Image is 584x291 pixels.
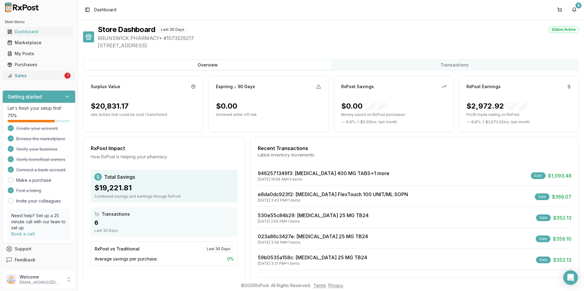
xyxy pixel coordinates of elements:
[2,2,42,12] img: RxPost Logo
[98,25,155,34] h1: Store Dashboard
[16,177,51,183] a: Make a purchase
[331,60,578,70] button: Transactions
[536,257,551,263] div: Sale
[548,172,571,179] span: $1,093.48
[341,112,446,117] p: Money saved on RxPost purchases
[7,40,71,46] div: Marketplace
[8,93,42,100] h3: Getting started
[535,193,549,200] div: Sale
[471,120,481,124] span: 0.0 %
[258,261,367,266] div: [DATE] 3:31 PM • 1 items
[95,256,158,262] span: Average savings per purchase:
[94,194,234,199] div: Combined savings and earnings through RxPost
[466,101,528,111] div: $2,972.92
[466,84,501,90] div: RxPost Earnings
[2,254,75,265] button: Feedback
[341,101,387,111] div: $0.00
[531,172,546,179] div: Sale
[16,188,41,194] span: Post a listing
[258,240,368,245] div: [DATE] 3:36 PM • 1 items
[91,101,129,111] div: $20,831.17
[258,198,408,203] div: [DATE] 3:43 PM • 1 items
[2,60,75,70] button: Purchases
[11,213,67,231] p: Need help? Set up a 25 minute call with our team to set up.
[11,231,35,236] a: Book a call
[5,48,73,59] a: My Posts
[548,26,579,33] div: Status: Active
[258,219,369,224] div: [DATE] 2:56 PM • 1 items
[258,254,367,260] a: 59b0535a158c: [MEDICAL_DATA] 25 MG TB24
[91,154,238,160] div: How RxPost is helping your pharmacy
[5,37,73,48] a: Marketplace
[98,34,579,42] span: BRUNSWICK PHARMACY • # 1073229217
[6,275,16,284] img: User avatar
[16,125,58,131] span: Create your account
[7,73,63,79] div: Sales
[203,246,234,252] div: Last 30 Days
[5,70,73,81] a: Sales1
[216,112,321,117] p: Imminent write-off risk
[328,283,343,288] a: Privacy
[563,270,578,285] div: Open Intercom Messenger
[553,214,571,221] span: $352.13
[91,84,120,90] div: Surplus Value
[16,136,65,142] span: Browse the marketplace
[95,246,140,252] div: RxPost vs Traditional
[7,51,71,57] div: My Posts
[15,257,35,263] span: Feedback
[258,177,389,182] div: [DATE] 10:56 AM • 2 items
[313,283,326,288] a: Terms
[536,235,550,242] div: Sale
[5,59,73,70] a: Purchases
[2,27,75,37] button: Dashboard
[575,2,582,9] div: 9
[216,101,237,111] div: $0.00
[258,152,571,158] div: Latest inventory movements
[98,42,579,49] span: [STREET_ADDRESS]
[2,49,75,59] button: My Posts
[5,26,73,37] a: Dashboard
[16,146,57,152] span: Verify your business
[16,156,65,163] span: Verify beneficial owners
[94,7,116,13] span: Dashboard
[91,112,196,117] p: Idle dollars that could be sold / transferred
[569,5,579,15] button: 9
[158,26,188,33] div: Last 30 Days
[346,120,356,124] span: 0.0 %
[553,256,571,264] span: $352.13
[536,214,551,221] div: Sale
[258,277,571,287] button: View All Transactions
[227,256,234,262] span: 0 %
[258,233,368,239] a: 023a86c3427e: [MEDICAL_DATA] 25 MG TB24
[357,120,397,124] span: ( - $0.00 ) vs. last month
[102,211,130,217] span: Transactions
[258,191,408,197] a: e8da0dc923f2: [MEDICAL_DATA] FlexTouch 100 UNIT/ML SOPN
[8,113,17,119] span: 75 %
[20,280,62,285] p: [EMAIL_ADDRESS][DOMAIN_NAME]
[16,198,61,204] a: Invite your colleagues
[91,145,238,152] div: RxPost Impact
[20,274,62,280] p: Welcome
[94,228,234,233] div: Last 30 Days
[94,183,234,193] div: $19,221.81
[5,20,73,24] h2: Main Menu
[64,73,71,79] div: 1
[483,120,530,124] span: ( - $2,972.92 ) vs. last month
[258,145,571,152] div: Recent Transactions
[258,170,389,176] a: 9462571349f3: [MEDICAL_DATA] 400 MG TABS+1 more
[94,218,234,227] div: 6
[104,173,135,181] span: Total Savings
[466,112,571,117] p: Profit made selling on RxPost
[2,243,75,254] button: Support
[341,84,374,90] div: RxPost Savings
[258,212,369,218] a: 530e55c84b29: [MEDICAL_DATA] 25 MG TB24
[7,29,71,35] div: Dashboard
[2,71,75,81] button: Sales1
[84,60,331,70] button: Overview
[2,38,75,48] button: Marketplace
[94,7,116,13] nav: breadcrumb
[8,105,70,111] p: Let's finish your setup first!
[552,193,571,200] span: $366.07
[7,62,71,68] div: Purchases
[553,235,571,242] span: $359.10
